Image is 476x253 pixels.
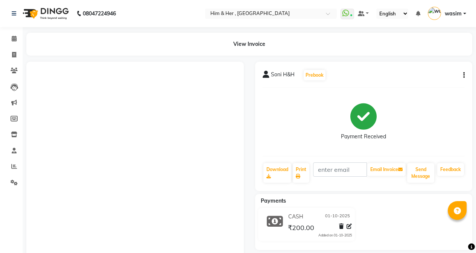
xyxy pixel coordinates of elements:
[428,7,441,20] img: wasim
[19,3,71,24] img: logo
[325,213,350,221] span: 01-10-2025
[304,70,325,80] button: Prebook
[261,197,286,204] span: Payments
[318,233,352,238] div: Added on 01-10-2025
[341,133,386,141] div: Payment Received
[293,163,309,183] a: Print
[288,213,303,221] span: CASH
[271,71,295,81] span: Soni H&H
[445,10,462,18] span: wasim
[444,223,468,245] iframe: chat widget
[263,163,291,183] a: Download
[26,33,472,56] div: View Invoice
[367,163,406,176] button: Email Invoice
[313,162,367,177] input: enter email
[83,3,116,24] b: 08047224946
[437,163,464,176] a: Feedback
[288,223,314,234] span: ₹200.00
[407,163,434,183] button: Send Message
